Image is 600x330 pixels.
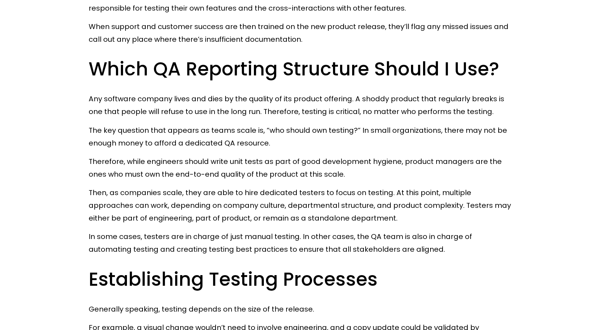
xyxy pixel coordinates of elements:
[89,186,512,224] p: Then, as companies scale, they are able to hire dedicated testers to focus on testing. At this po...
[89,155,512,181] p: Therefore, while engineers should write unit tests as part of good development hygiene, product m...
[89,92,512,118] p: Any software company lives and dies by the quality of its product offering. A shoddy product that...
[89,303,512,315] p: Generally speaking, testing depends on the size of the release.
[89,267,512,291] h2: Establishing Testing Processes
[89,20,512,46] p: When support and customer success are then trained on the new product release, they’ll flag any m...
[89,230,512,256] p: In some cases, testers are in charge of just manual testing. In other cases, the QA team is also ...
[89,124,512,149] p: The key question that appears as teams scale is, “who should own testing?” In small organizations...
[89,57,512,81] h2: Which QA Reporting Structure Should I Use?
